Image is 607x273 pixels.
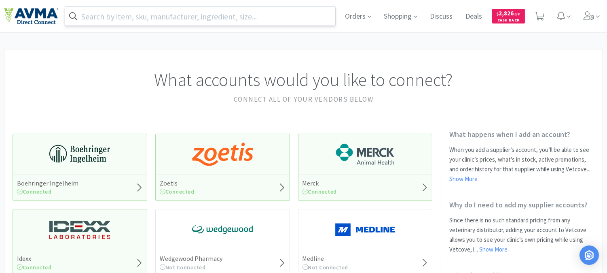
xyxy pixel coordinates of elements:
[449,200,594,209] h2: Why do I need to add my supplier accounts?
[302,179,337,188] h5: Merck
[302,188,337,195] span: Connected
[4,8,58,25] img: e4e33dab9f054f5782a47901c742baa9_102.png
[17,179,78,188] h5: Boehringer Ingelheim
[514,11,520,17] span: . 18
[160,179,195,188] h5: Zoetis
[463,13,486,20] a: Deals
[497,9,520,17] span: 2,826
[302,264,349,271] span: Not Connected
[17,254,52,263] h5: Idexx
[497,11,499,17] span: $
[65,7,335,26] input: Search by item, sku, manufacturer, ingredient, size...
[17,188,52,195] span: Connected
[160,264,206,271] span: Not Connected
[479,245,508,253] a: Show More
[449,215,594,254] p: Since there is no such standard pricing from any veterinary distributor, adding your account to V...
[427,13,456,20] a: Discuss
[49,218,110,242] img: 13250b0087d44d67bb1668360c5632f9_13.png
[192,142,253,166] img: a673e5ab4e5e497494167fe422e9a3ab.png
[13,66,594,94] h1: What accounts would you like to connect?
[192,218,253,242] img: e40baf8987b14801afb1611fffac9ca4_8.png
[449,175,478,183] a: Show More
[580,245,599,265] div: Open Intercom Messenger
[449,145,594,184] p: When you add a supplier’s account, you’ll be able to see your clinic’s prices, what’s in stock, a...
[17,264,52,271] span: Connected
[160,254,222,263] h5: Wedgewood Pharmacy
[160,188,195,195] span: Connected
[49,142,110,166] img: 730db3968b864e76bcafd0174db25112_22.png
[497,18,520,23] span: Cash Back
[335,218,396,242] img: a646391c64b94eb2892348a965bf03f3_134.png
[335,142,396,166] img: 6d7abf38e3b8462597f4a2f88dede81e_176.png
[449,130,594,139] h2: What happens when I add an account?
[492,5,525,27] a: $2,826.18Cash Back
[13,94,594,105] h2: Connect all of your vendors below
[302,254,349,263] h5: Medline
